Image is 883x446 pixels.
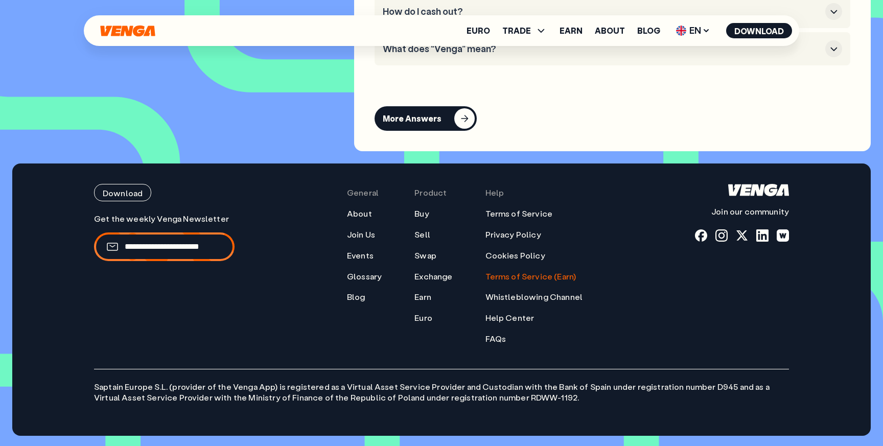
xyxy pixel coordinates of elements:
[485,292,583,302] a: Whistleblowing Channel
[383,3,842,20] button: How do I cash out?
[502,25,547,37] span: TRADE
[99,25,156,37] svg: Home
[695,206,789,217] p: Join our community
[94,184,151,201] button: Download
[94,184,235,201] a: Download
[485,229,541,240] a: Privacy Policy
[383,6,821,17] h3: How do I cash out?
[347,229,375,240] a: Join Us
[485,334,506,344] a: FAQs
[414,208,429,219] a: Buy
[414,229,430,240] a: Sell
[347,292,365,302] a: Blog
[347,271,382,282] a: Glossary
[414,292,431,302] a: Earn
[695,229,707,242] a: fb
[485,271,576,282] a: Terms of Service (Earn)
[485,250,545,261] a: Cookies Policy
[637,27,660,35] a: Blog
[676,26,686,36] img: flag-uk
[414,271,452,282] a: Exchange
[347,250,374,261] a: Events
[414,187,447,198] span: Product
[728,184,789,196] svg: Home
[383,113,441,124] div: More Answers
[383,40,842,57] button: What does “Venga” mean?
[94,369,789,403] p: Saptain Europe S.L. (provider of the Venga App) is registered as a Virtual Asset Service Provider...
[347,208,372,219] a: About
[467,27,490,35] a: Euro
[736,229,748,242] a: x
[94,214,235,224] p: Get the weekly Venga Newsletter
[560,27,583,35] a: Earn
[347,187,379,198] span: General
[383,43,821,55] h3: What does “Venga” mean?
[485,313,535,323] a: Help Center
[777,229,789,242] a: warpcast
[715,229,728,242] a: instagram
[485,187,504,198] span: Help
[414,250,436,261] a: Swap
[595,27,625,35] a: About
[414,313,432,323] a: Euro
[726,23,792,38] button: Download
[756,229,769,242] a: linkedin
[672,22,714,39] span: EN
[485,208,553,219] a: Terms of Service
[502,27,531,35] span: TRADE
[375,106,477,131] button: More Answers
